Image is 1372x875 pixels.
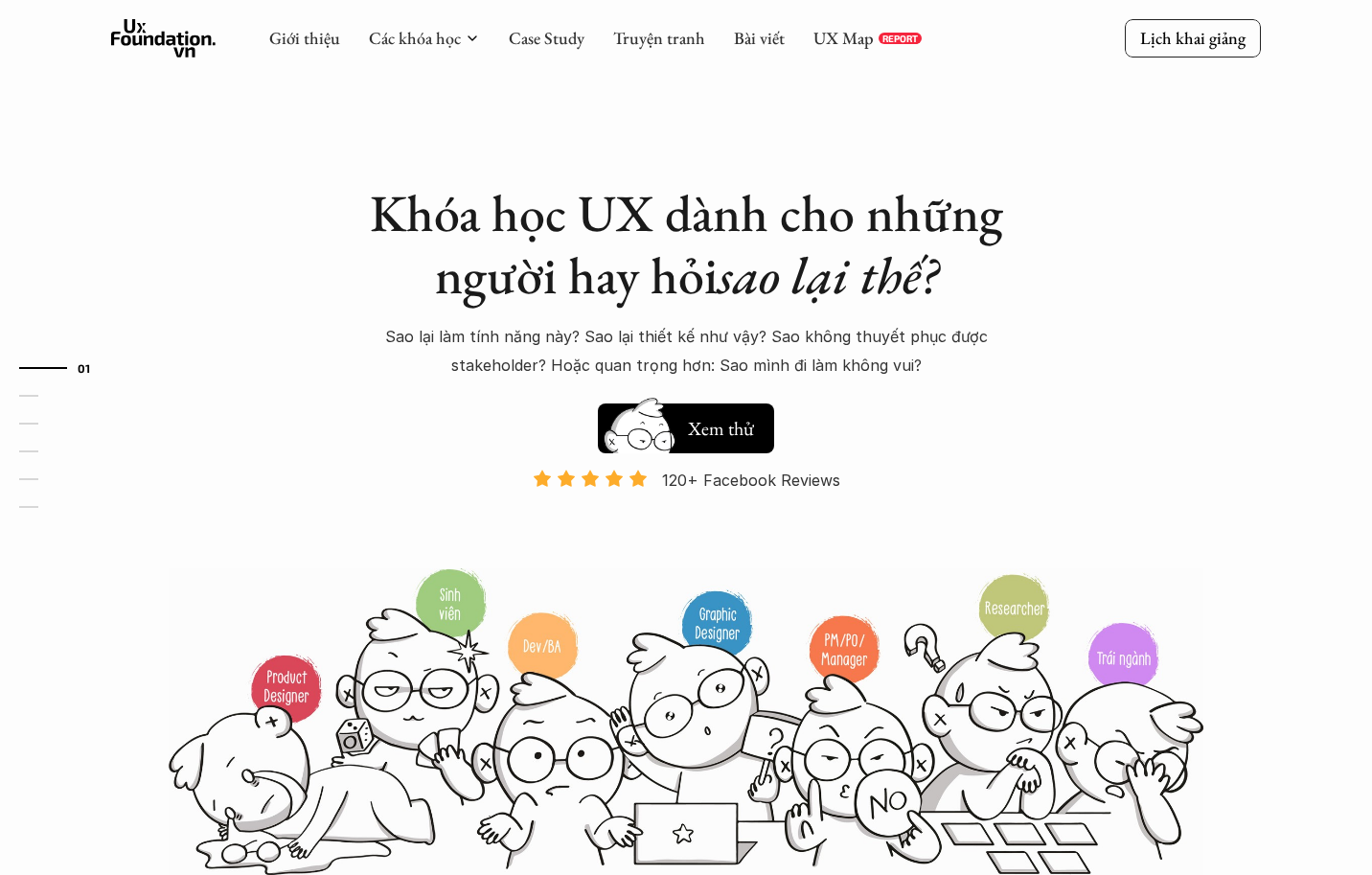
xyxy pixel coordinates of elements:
p: 120+ Facebook Reviews [662,466,840,495]
a: 01 [19,357,110,380]
a: Xem thử [598,394,774,453]
a: Lịch khai giảng [1125,19,1261,57]
a: Các khóa học [369,27,461,49]
p: Lịch khai giảng [1140,27,1246,49]
p: Sao lại làm tính năng này? Sao lại thiết kế như vậy? Sao không thuyết phục được stakeholder? Hoặc... [360,322,1012,380]
a: Case Study [509,27,584,49]
h1: Khóa học UX dành cho những người hay hỏi [351,182,1021,307]
a: Giới thiệu [269,27,340,49]
a: Truyện tranh [613,27,705,49]
a: Bài viết [734,27,785,49]
em: sao lại thế? [718,242,938,309]
a: UX Map [813,27,874,49]
a: 120+ Facebook Reviews [515,469,857,565]
a: REPORT [879,33,922,44]
p: REPORT [882,33,918,44]
strong: 01 [78,361,91,375]
h5: Xem thử [688,415,754,442]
